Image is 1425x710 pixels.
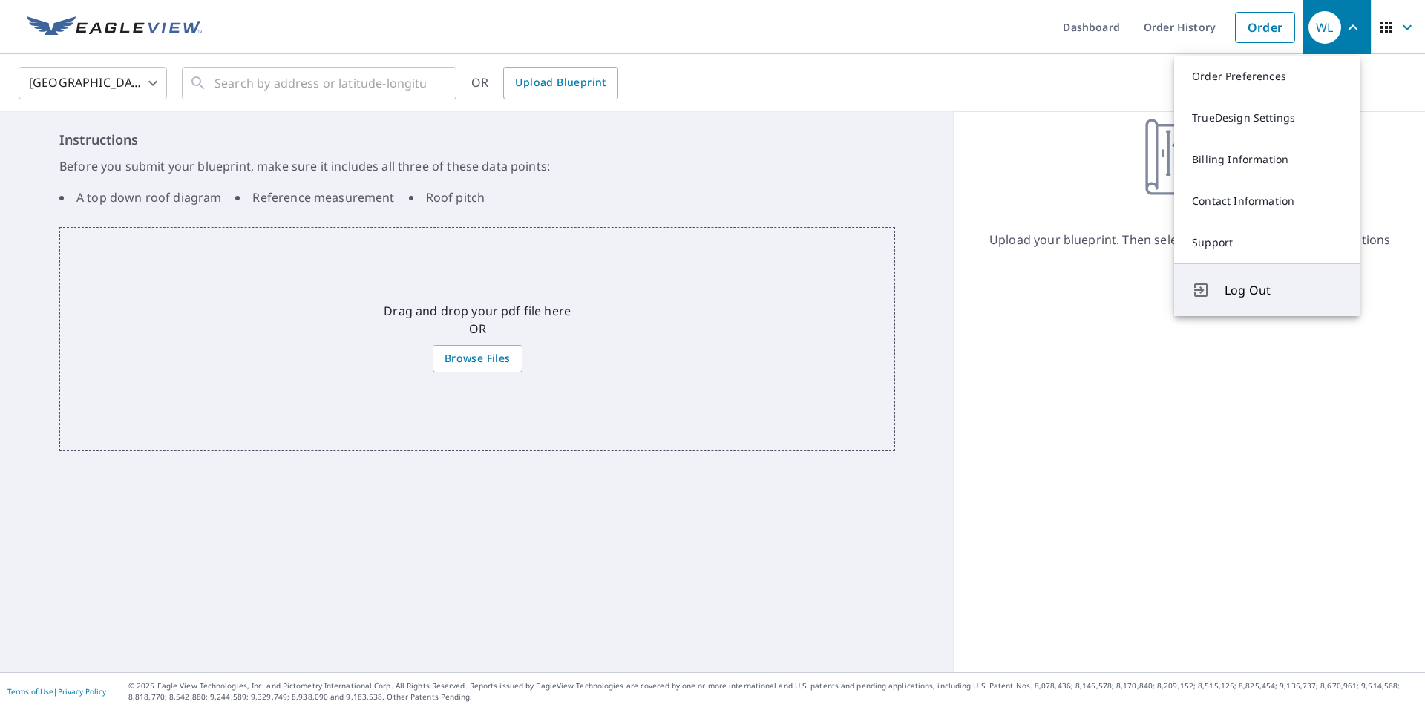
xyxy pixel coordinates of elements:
p: © 2025 Eagle View Technologies, Inc. and Pictometry International Corp. All Rights Reserved. Repo... [128,680,1418,703]
div: [GEOGRAPHIC_DATA] [19,62,167,104]
a: Support [1174,222,1360,263]
button: Log Out [1174,263,1360,316]
a: Order Preferences [1174,56,1360,97]
li: Roof pitch [409,188,485,206]
a: Order [1235,12,1295,43]
a: Upload Blueprint [503,67,617,99]
span: Browse Files [445,349,511,368]
li: A top down roof diagram [59,188,221,206]
p: Before you submit your blueprint, make sure it includes all three of these data points: [59,157,895,175]
a: TrueDesign Settings [1174,97,1360,139]
p: Upload your blueprint. Then select from the available product options [989,231,1390,249]
p: | [7,687,106,696]
a: Terms of Use [7,686,53,697]
img: EV Logo [27,16,202,39]
span: Log Out [1225,281,1342,299]
a: Billing Information [1174,139,1360,180]
a: Contact Information [1174,180,1360,222]
li: Reference measurement [235,188,394,206]
label: Browse Files [433,345,522,372]
h6: Instructions [59,130,895,150]
span: Upload Blueprint [515,73,606,92]
div: OR [471,67,618,99]
input: Search by address or latitude-longitude [214,62,426,104]
div: WL [1308,11,1341,44]
p: Drag and drop your pdf file here OR [384,302,571,338]
a: Privacy Policy [58,686,106,697]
